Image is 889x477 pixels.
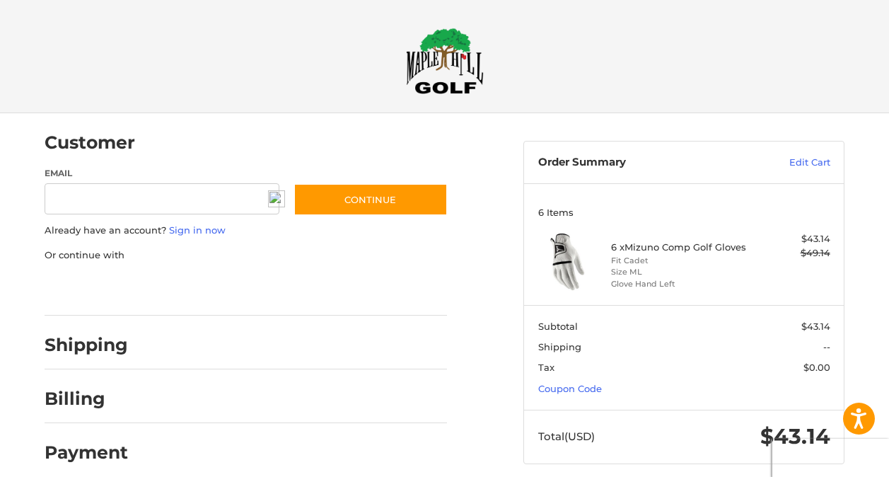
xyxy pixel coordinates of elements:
[757,232,830,246] div: $43.14
[40,276,146,301] iframe: PayPal-paypal
[169,224,226,236] a: Sign in now
[45,388,127,410] h2: Billing
[538,430,595,443] span: Total (USD)
[611,255,754,267] li: Fit Cadet
[538,362,554,373] span: Tax
[772,439,889,477] iframe: Google Customer Reviews
[406,28,484,94] img: Maple Hill Golf
[801,321,830,332] span: $43.14
[538,156,737,170] h3: Order Summary
[45,334,128,356] h2: Shipping
[45,224,447,238] p: Already have an account?
[45,167,279,180] label: Email
[268,190,285,207] img: npw-badge-icon-locked.svg
[45,132,135,154] h2: Customer
[760,423,830,449] span: $43.14
[611,266,754,278] li: Size ML
[538,341,581,352] span: Shipping
[160,276,266,301] iframe: PayPal-paylater
[737,156,830,170] a: Edit Cart
[538,383,602,394] a: Coupon Code
[757,246,830,260] div: $49.14
[803,362,830,373] span: $0.00
[294,183,448,216] button: Continue
[45,442,128,464] h2: Payment
[45,248,447,263] p: Or continue with
[280,276,386,301] iframe: PayPal-venmo
[823,341,830,352] span: --
[611,241,754,253] h4: 6 x Mizuno Comp Golf Gloves
[538,321,578,332] span: Subtotal
[611,278,754,290] li: Glove Hand Left
[538,207,830,218] h3: 6 Items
